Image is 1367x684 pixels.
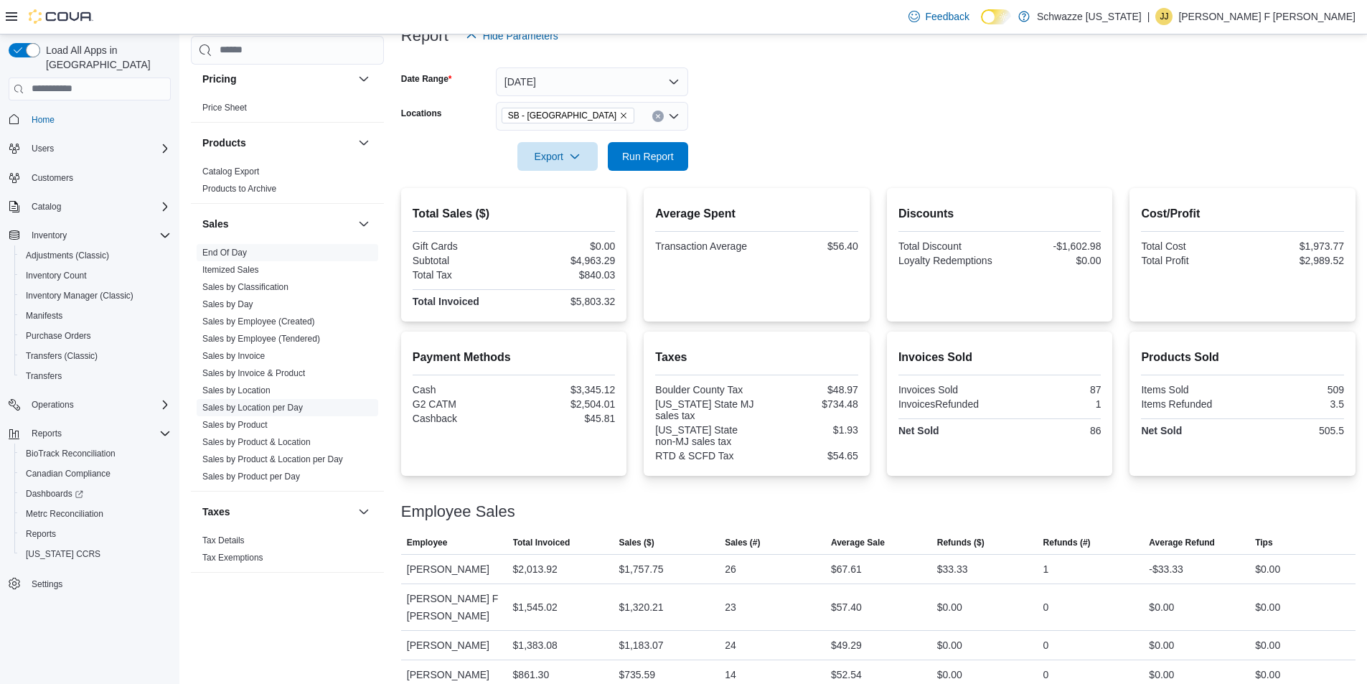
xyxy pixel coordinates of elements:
[202,402,303,413] span: Sales by Location per Day
[1002,398,1101,410] div: 1
[513,599,558,616] div: $1,545.02
[14,346,177,366] button: Transfers (Classic)
[202,351,265,361] a: Sales by Invoice
[14,266,177,286] button: Inventory Count
[668,111,680,122] button: Open list of options
[20,545,106,563] a: [US_STATE] CCRS
[202,454,343,464] a: Sales by Product & Location per Day
[1002,255,1101,266] div: $0.00
[898,384,997,395] div: Invoices Sold
[202,217,229,231] h3: Sales
[401,631,507,660] div: [PERSON_NAME]
[14,245,177,266] button: Adjustments (Classic)
[1002,425,1101,436] div: 86
[20,307,171,324] span: Manifests
[1246,398,1344,410] div: 3.5
[14,306,177,326] button: Manifests
[517,269,615,281] div: $840.03
[202,317,315,327] a: Sales by Employee (Created)
[407,537,448,548] span: Employee
[903,2,975,31] a: Feedback
[981,9,1011,24] input: Dark Mode
[513,666,550,683] div: $861.30
[26,169,171,187] span: Customers
[981,24,982,25] span: Dark Mode
[831,666,862,683] div: $52.54
[20,247,171,264] span: Adjustments (Classic)
[202,420,268,430] a: Sales by Product
[32,399,74,411] span: Operations
[29,9,93,24] img: Cova
[1141,255,1239,266] div: Total Profit
[1043,599,1049,616] div: 0
[517,240,615,252] div: $0.00
[26,548,100,560] span: [US_STATE] CCRS
[20,287,139,304] a: Inventory Manager (Classic)
[3,423,177,444] button: Reports
[1149,637,1174,654] div: $0.00
[26,448,116,459] span: BioTrack Reconciliation
[14,444,177,464] button: BioTrack Reconciliation
[1246,425,1344,436] div: 505.5
[20,347,171,365] span: Transfers (Classic)
[202,367,305,379] span: Sales by Invoice & Product
[413,413,511,424] div: Cashback
[1155,8,1173,25] div: James Jr F Wade
[3,109,177,130] button: Home
[202,265,259,275] a: Itemized Sales
[14,524,177,544] button: Reports
[1149,561,1183,578] div: -$33.33
[1043,537,1091,548] span: Refunds (#)
[898,205,1101,222] h2: Discounts
[655,384,753,395] div: Boulder County Tax
[413,205,616,222] h2: Total Sales ($)
[760,424,858,436] div: $1.93
[26,576,68,593] a: Settings
[20,445,171,462] span: BioTrack Reconciliation
[413,398,511,410] div: G2 CATM
[513,561,558,578] div: $2,013.92
[401,555,507,584] div: [PERSON_NAME]
[202,350,265,362] span: Sales by Invoice
[20,267,93,284] a: Inventory Count
[355,70,372,88] button: Pricing
[20,505,109,523] a: Metrc Reconciliation
[26,488,83,500] span: Dashboards
[460,22,564,50] button: Hide Parameters
[926,9,969,24] span: Feedback
[26,198,171,215] span: Catalog
[619,561,663,578] div: $1,757.75
[1255,537,1272,548] span: Tips
[1002,384,1101,395] div: 87
[20,545,171,563] span: Washington CCRS
[3,225,177,245] button: Inventory
[202,368,305,378] a: Sales by Invoice & Product
[483,29,558,43] span: Hide Parameters
[202,299,253,309] a: Sales by Day
[517,142,598,171] button: Export
[14,326,177,346] button: Purchase Orders
[652,111,664,122] button: Clear input
[202,333,320,345] span: Sales by Employee (Tendered)
[202,136,246,150] h3: Products
[26,330,91,342] span: Purchase Orders
[1141,349,1344,366] h2: Products Sold
[202,419,268,431] span: Sales by Product
[26,198,67,215] button: Catalog
[1141,205,1344,222] h2: Cost/Profit
[32,428,62,439] span: Reports
[20,445,121,462] a: BioTrack Reconciliation
[619,637,663,654] div: $1,183.07
[20,485,171,502] span: Dashboards
[26,508,103,520] span: Metrc Reconciliation
[202,167,259,177] a: Catalog Export
[14,544,177,564] button: [US_STATE] CCRS
[26,169,79,187] a: Customers
[898,398,997,410] div: InvoicesRefunded
[202,505,230,519] h3: Taxes
[20,525,171,543] span: Reports
[26,290,133,301] span: Inventory Manager (Classic)
[191,99,384,122] div: Pricing
[937,561,968,578] div: $33.33
[1255,666,1280,683] div: $0.00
